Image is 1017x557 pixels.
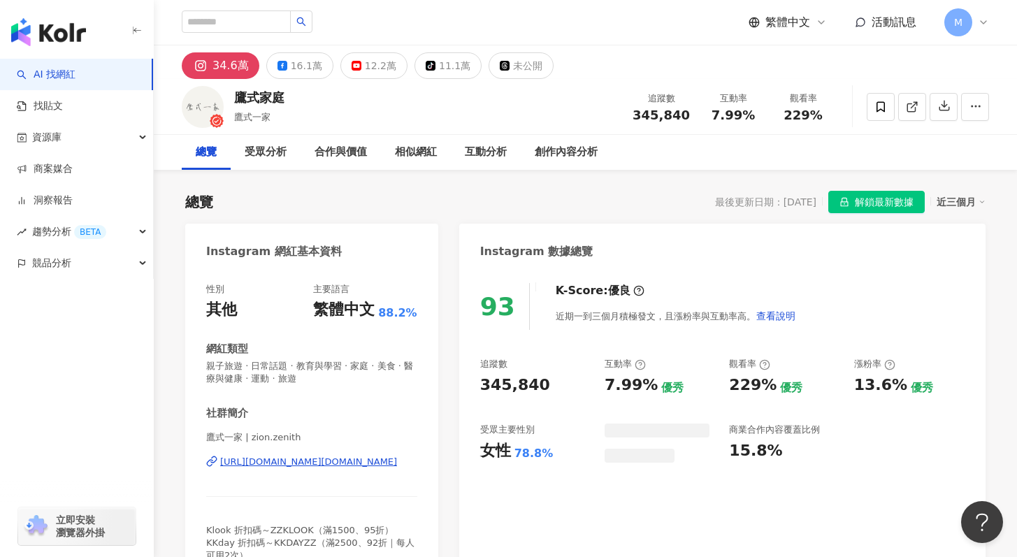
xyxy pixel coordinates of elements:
div: 總覽 [185,192,213,212]
div: 互動分析 [465,144,507,161]
button: 11.1萬 [414,52,482,79]
div: Instagram 網紅基本資料 [206,244,342,259]
div: 繁體中文 [313,299,375,321]
a: 找貼文 [17,99,63,113]
div: 16.1萬 [291,56,322,75]
div: 78.8% [514,446,554,461]
div: 345,840 [480,375,550,396]
span: 資源庫 [32,122,62,153]
span: 查看說明 [756,310,795,321]
div: 13.6% [854,375,907,396]
button: 34.6萬 [182,52,259,79]
div: 相似網紅 [395,144,437,161]
a: [URL][DOMAIN_NAME][DOMAIN_NAME] [206,456,417,468]
img: chrome extension [22,515,50,537]
div: 商業合作內容覆蓋比例 [729,424,820,436]
div: 網紅類型 [206,342,248,356]
div: 其他 [206,299,237,321]
div: 總覽 [196,144,217,161]
div: 女性 [480,440,511,462]
button: 12.2萬 [340,52,407,79]
div: 受眾分析 [245,144,287,161]
span: rise [17,227,27,237]
div: [URL][DOMAIN_NAME][DOMAIN_NAME] [220,456,397,468]
div: 主要語言 [313,283,349,296]
div: K-Score : [556,283,644,298]
div: 7.99% [605,375,658,396]
button: 解鎖最新數據 [828,191,925,213]
button: 查看說明 [756,302,796,330]
button: 未公開 [489,52,554,79]
div: BETA [74,225,106,239]
div: 優秀 [911,380,933,396]
div: 合作與價值 [315,144,367,161]
img: logo [11,18,86,46]
div: 追蹤數 [480,358,507,370]
span: 競品分析 [32,247,71,279]
div: Instagram 數據總覽 [480,244,593,259]
div: 12.2萬 [365,56,396,75]
a: 洞察報告 [17,194,73,208]
a: 商案媒合 [17,162,73,176]
div: 追蹤數 [633,92,690,106]
div: 觀看率 [777,92,830,106]
span: 趨勢分析 [32,216,106,247]
div: 性別 [206,283,224,296]
div: 優秀 [780,380,802,396]
div: 11.1萬 [439,56,470,75]
div: 創作內容分析 [535,144,598,161]
div: 鷹式家庭 [234,89,284,106]
span: 7.99% [712,108,755,122]
div: 34.6萬 [212,56,249,75]
span: lock [839,197,849,207]
div: 最後更新日期：[DATE] [715,196,816,208]
div: 受眾主要性別 [480,424,535,436]
span: 鷹式一家 [234,112,271,122]
div: 未公開 [513,56,542,75]
span: M [954,15,962,30]
span: 229% [784,108,823,122]
div: 觀看率 [729,358,770,370]
div: 近三個月 [937,193,986,211]
div: 93 [480,292,515,321]
span: 88.2% [378,305,417,321]
a: chrome extension立即安裝 瀏覽器外掛 [18,507,136,545]
a: searchAI 找網紅 [17,68,75,82]
iframe: Help Scout Beacon - Open [961,501,1003,543]
div: 優秀 [661,380,684,396]
div: 社群簡介 [206,406,248,421]
button: 16.1萬 [266,52,333,79]
span: 親子旅遊 · 日常話題 · 教育與學習 · 家庭 · 美食 · 醫療與健康 · 運動 · 旅遊 [206,360,417,385]
div: 互動率 [605,358,646,370]
span: 活動訊息 [872,15,916,29]
div: 漲粉率 [854,358,895,370]
span: search [296,17,306,27]
span: 解鎖最新數據 [855,191,914,214]
span: 立即安裝 瀏覽器外掛 [56,514,105,539]
div: 229% [729,375,777,396]
div: 互動率 [707,92,760,106]
div: 近期一到三個月積極發文，且漲粉率與互動率高。 [556,302,796,330]
span: 345,840 [633,108,690,122]
span: 鷹式一家 | zion.zenith [206,431,417,444]
div: 15.8% [729,440,782,462]
img: KOL Avatar [182,86,224,128]
div: 優良 [608,283,630,298]
span: 繁體中文 [765,15,810,30]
